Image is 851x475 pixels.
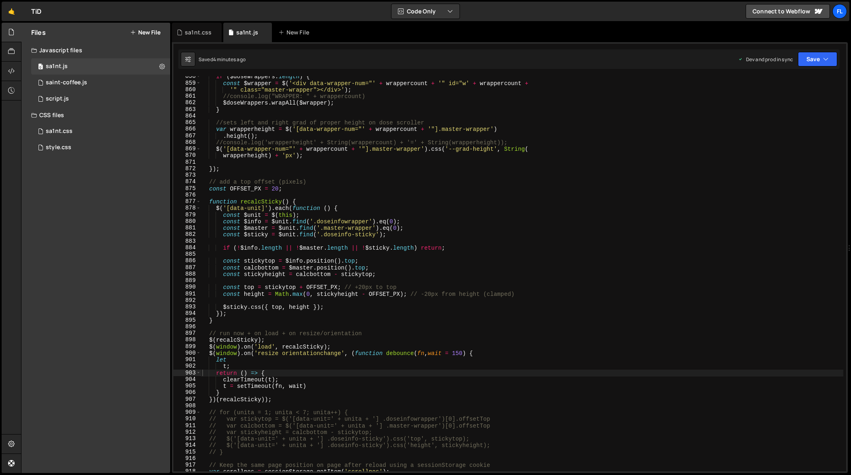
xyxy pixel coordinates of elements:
[173,449,201,455] div: 915
[278,28,312,36] div: New File
[173,415,201,422] div: 910
[173,238,201,244] div: 883
[173,310,201,317] div: 894
[173,376,201,383] div: 904
[173,244,201,251] div: 884
[173,198,201,205] div: 877
[31,28,46,37] h2: Files
[173,343,201,350] div: 899
[213,56,246,63] div: 4 minutes ago
[173,212,201,218] div: 879
[173,389,201,396] div: 906
[173,323,201,330] div: 896
[173,297,201,304] div: 892
[173,165,201,172] div: 872
[46,144,71,151] div: style.css
[173,370,201,376] div: 903
[173,113,201,119] div: 864
[21,42,170,58] div: Javascript files
[173,231,201,237] div: 882
[746,4,830,19] a: Connect to Webflow
[173,330,201,336] div: 897
[173,178,201,185] div: 874
[173,462,201,468] div: 917
[173,271,201,277] div: 888
[173,152,201,158] div: 870
[173,304,201,310] div: 893
[173,172,201,178] div: 873
[173,192,201,198] div: 876
[46,128,73,135] div: sa1nt.css
[46,63,68,70] div: sa1nt.js
[173,350,201,356] div: 900
[173,185,201,192] div: 875
[173,356,201,363] div: 901
[173,336,201,343] div: 898
[31,58,170,75] div: sa1nt.js
[173,139,201,145] div: 868
[173,455,201,462] div: 916
[173,93,201,99] div: 861
[130,29,160,36] button: New File
[173,429,201,435] div: 912
[185,28,212,36] div: sa1nt.css
[2,2,21,21] a: 🤙
[173,126,201,132] div: 866
[798,52,837,66] button: Save
[173,99,201,106] div: 862
[38,64,43,71] span: 0
[173,119,201,126] div: 865
[173,291,201,297] div: 891
[21,107,170,123] div: CSS files
[173,363,201,369] div: 902
[832,4,847,19] a: Fl
[31,123,170,139] div: sa1nt.css
[173,396,201,402] div: 907
[31,139,170,156] div: 4604/25434.css
[46,95,69,103] div: script.js
[173,159,201,165] div: 871
[173,442,201,448] div: 914
[173,468,201,475] div: 918
[173,284,201,290] div: 890
[31,6,41,16] div: TiD
[173,145,201,152] div: 869
[173,86,201,93] div: 860
[173,73,201,79] div: 858
[173,106,201,113] div: 863
[173,264,201,271] div: 887
[391,4,460,19] button: Code Only
[236,28,258,36] div: sa1nt.js
[173,205,201,211] div: 878
[173,80,201,86] div: 859
[173,435,201,442] div: 913
[46,79,87,86] div: saint-coffee.js
[173,409,201,415] div: 909
[173,257,201,264] div: 886
[173,133,201,139] div: 867
[31,91,170,107] div: 4604/24567.js
[173,225,201,231] div: 881
[173,317,201,323] div: 895
[173,251,201,257] div: 885
[173,218,201,225] div: 880
[173,422,201,429] div: 911
[738,56,793,63] div: Dev and prod in sync
[31,75,170,91] div: 4604/27020.js
[173,383,201,389] div: 905
[173,402,201,409] div: 908
[199,56,246,63] div: Saved
[173,277,201,284] div: 889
